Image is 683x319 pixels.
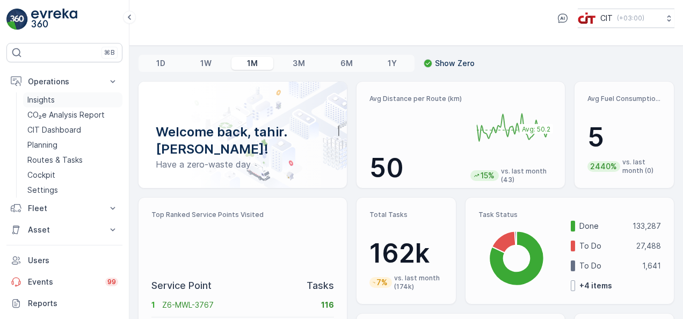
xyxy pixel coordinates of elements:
[104,48,115,57] p: ⌘B
[578,12,596,24] img: cit-logo_pOk6rL0.png
[589,161,618,172] p: 2440%
[340,58,353,69] p: 6M
[622,158,661,175] p: vs. last month (0)
[27,185,58,195] p: Settings
[27,125,81,135] p: CIT Dashboard
[579,221,626,231] p: Done
[27,170,55,180] p: Cockpit
[6,9,28,30] img: logo
[369,152,462,184] p: 50
[6,71,122,92] button: Operations
[28,224,101,235] p: Asset
[388,58,397,69] p: 1Y
[162,300,314,310] p: Z6-MWL-3767
[307,278,334,293] p: Tasks
[23,92,122,107] a: Insights
[23,153,122,168] a: Routes & Tasks
[151,211,334,219] p: Top Ranked Service Points Visited
[27,140,57,150] p: Planning
[321,300,334,310] p: 116
[247,58,258,69] p: 1M
[27,95,55,105] p: Insights
[617,14,644,23] p: ( +03:00 )
[478,211,661,219] p: Task Status
[6,219,122,241] button: Asset
[479,170,496,181] p: 15%
[587,95,661,103] p: Avg Fuel Consumption per Route (lt)
[23,183,122,198] a: Settings
[369,95,462,103] p: Avg Distance per Route (km)
[27,155,83,165] p: Routes & Tasks
[636,241,661,251] p: 27,488
[28,255,118,266] p: Users
[369,211,443,219] p: Total Tasks
[578,9,674,28] button: CIT(+03:00)
[28,203,101,214] p: Fleet
[6,271,122,293] a: Events99
[579,241,629,251] p: To Do
[579,260,635,271] p: To Do
[587,121,661,154] p: 5
[600,13,613,24] p: CIT
[6,198,122,219] button: Fleet
[375,277,389,288] p: 7%
[642,260,661,271] p: 1,641
[156,58,165,69] p: 1D
[293,58,305,69] p: 3M
[369,237,443,270] p: 162k
[23,168,122,183] a: Cockpit
[28,76,101,87] p: Operations
[31,9,77,30] img: logo_light-DOdMpM7g.png
[435,58,475,69] p: Show Zero
[6,293,122,314] a: Reports
[6,250,122,271] a: Users
[579,280,612,291] p: + 4 items
[200,58,212,69] p: 1W
[107,278,116,286] p: 99
[156,158,330,171] p: Have a zero-waste day
[28,277,99,287] p: Events
[28,298,118,309] p: Reports
[23,122,122,137] a: CIT Dashboard
[394,274,443,291] p: vs. last month (174k)
[501,167,556,184] p: vs. last month (43)
[27,110,105,120] p: CO₂e Analysis Report
[151,300,155,310] p: 1
[633,221,661,231] p: 133,287
[23,137,122,153] a: Planning
[151,278,212,293] p: Service Point
[156,124,330,158] p: Welcome back, tahir.[PERSON_NAME]!
[23,107,122,122] a: CO₂e Analysis Report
